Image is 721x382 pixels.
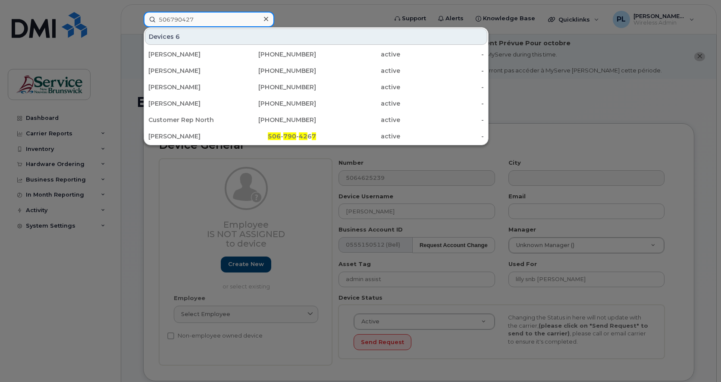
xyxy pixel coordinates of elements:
div: [PERSON_NAME] [148,66,232,75]
div: active [316,83,400,91]
div: [PHONE_NUMBER] [232,99,317,108]
span: 6 [176,32,180,41]
div: - [400,116,484,124]
div: active [316,50,400,59]
div: [PHONE_NUMBER] [232,50,317,59]
div: Customer Rep North [148,116,232,124]
a: Customer Rep North[PHONE_NUMBER]active- [145,112,487,128]
div: active [316,66,400,75]
div: [PERSON_NAME] [148,132,232,141]
a: [PERSON_NAME][PHONE_NUMBER]active- [145,63,487,78]
div: - [400,132,484,141]
span: 506 [268,132,281,140]
div: [PHONE_NUMBER] [232,83,317,91]
div: - [400,83,484,91]
div: - [400,66,484,75]
div: - [400,99,484,108]
div: [PERSON_NAME] [148,83,232,91]
div: - [400,50,484,59]
div: Devices [145,28,487,45]
div: [PHONE_NUMBER] [232,116,317,124]
div: [PERSON_NAME] [148,99,232,108]
span: 42 [299,132,307,140]
div: [PHONE_NUMBER] [232,66,317,75]
div: active [316,116,400,124]
a: [PERSON_NAME][PHONE_NUMBER]active- [145,96,487,111]
div: active [316,99,400,108]
a: [PERSON_NAME][PHONE_NUMBER]active- [145,79,487,95]
div: - - 6 [232,132,317,141]
div: [PERSON_NAME] [148,50,232,59]
div: active [316,132,400,141]
a: [PERSON_NAME]506-790-4267active- [145,128,487,144]
a: [PERSON_NAME][PHONE_NUMBER]active- [145,47,487,62]
span: 7 [312,132,316,140]
span: 790 [283,132,296,140]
